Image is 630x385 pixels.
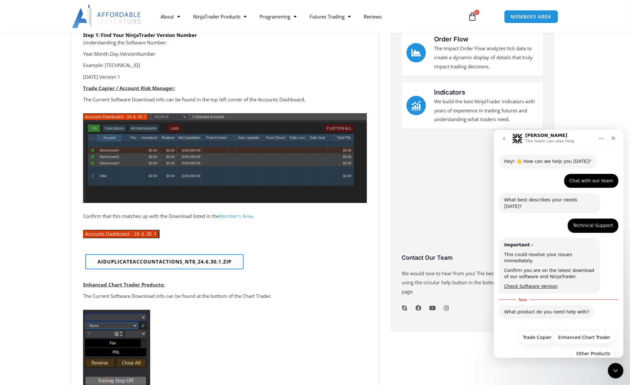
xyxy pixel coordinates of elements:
[83,32,367,38] h6: Step 1: Find Your NinjaTrader Version Number
[458,7,487,26] a: 0
[402,145,543,259] iframe: Customer reviews powered by Trustpilot
[303,9,357,24] a: Futures Trading
[83,113,367,203] img: accounts dashboard trading view
[83,38,367,47] p: Understanding the Software Number:
[78,217,121,230] button: Other Products
[406,43,426,62] a: Order Flow
[72,5,142,28] img: LogoAI | Affordable Indicators – NinjaTrader
[504,10,558,23] a: MEMBERS AREA
[357,9,388,24] a: Reviews
[154,9,460,24] nav: Menu
[154,9,187,24] a: About
[83,85,175,91] strong: Trade Copier / Account Risk Manager:
[83,230,160,238] img: cdbff7ea169a96c8898a422e3023a494.image.png
[253,9,303,24] a: Programming
[219,213,252,219] a: Member’s Area
[83,212,367,221] p: Confirm that this matches up with the Download listed in the .
[83,281,164,288] strong: Enhanced Chart Trader Products:
[434,88,465,96] a: Indicators
[494,130,624,358] iframe: Intercom live chat
[187,9,253,24] a: NinjaTrader Products
[511,14,551,19] span: MEMBERS AREA
[83,95,367,104] p: The Current Software Download info can be found in the top left corner of the Accounts Dashboard.
[83,50,367,59] p: Year.Month.Day.VersionNumber
[402,254,543,261] h3: Contact Our Team
[434,44,539,71] p: The Impact Order Flow analyzes tick data to create a dynamic display of details that truly impact...
[608,363,624,379] iframe: Intercom live chat
[83,292,367,301] p: The Current Software Download info can be found at the bottom of the Chart Trader.
[434,97,539,124] p: We build the best NinjaTrader indicators with years of experience in trading futures and understa...
[83,73,367,82] p: [DATE] Version 1
[474,10,479,15] span: 0
[434,35,468,43] a: Order Flow
[83,251,246,272] img: AI Duplicate Account Actions File Name
[406,96,426,115] a: Indicators
[402,269,543,296] p: We would love to hear from you! The best way to reach us is using the circular help button in the...
[83,61,367,70] p: Example: [TECHNICAL_ID]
